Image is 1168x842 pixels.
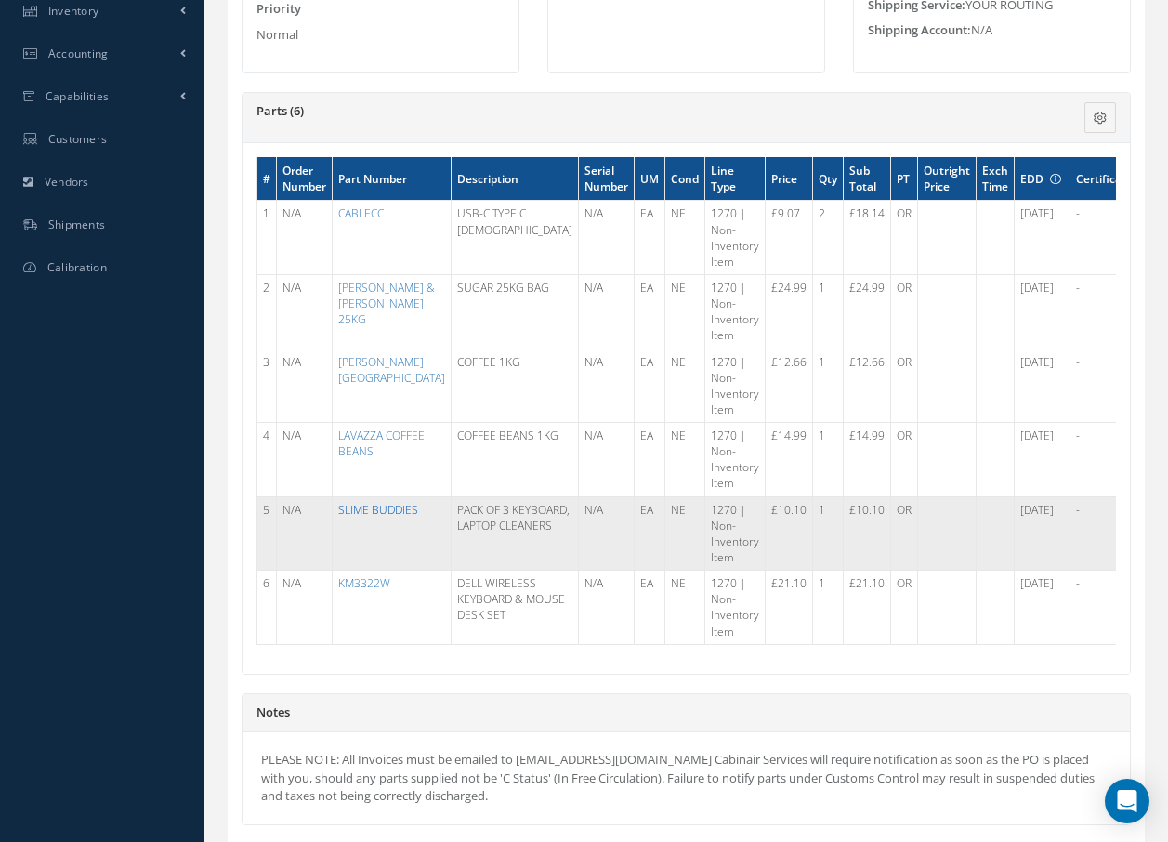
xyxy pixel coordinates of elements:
th: Price [766,157,813,201]
td: £14.99 [844,423,891,497]
td: [DATE] [1015,349,1070,423]
td: [DATE] [1015,201,1070,275]
td: £18.14 [844,201,891,275]
span: Shipments [48,217,106,232]
td: N/A [579,201,635,275]
td: N/A [277,571,333,645]
td: EA [635,571,665,645]
td: £24.99 [766,274,813,349]
td: N/A [579,274,635,349]
td: OR [891,201,918,275]
td: £10.10 [766,496,813,571]
td: OR [891,423,918,497]
span: Capabilities [46,88,110,104]
td: 1270 | Non-Inventory Item [705,201,766,275]
td: 6 [257,571,277,645]
td: 3 [257,349,277,423]
td: NE [665,201,705,275]
th: Part Number [333,157,452,201]
td: EA [635,496,665,571]
td: 1270 | Non-Inventory Item [705,349,766,423]
td: £9.07 [766,201,813,275]
div: N/A [854,21,1130,40]
td: 1270 | Non-Inventory Item [705,423,766,497]
th: Cond [665,157,705,201]
td: 1270 | Non-Inventory Item [705,274,766,349]
td: [DATE] [1015,496,1070,571]
td: N/A [277,201,333,275]
td: £21.10 [844,571,891,645]
td: 5 [257,496,277,571]
a: KM3322W [338,575,390,591]
a: [PERSON_NAME] & [PERSON_NAME] 25KG [338,280,435,327]
td: 1 [813,571,844,645]
td: [DATE] [1015,571,1070,645]
td: 1270 | Non-Inventory Item [705,496,766,571]
td: NE [665,274,705,349]
td: EA [635,274,665,349]
div: Open Intercom Messenger [1105,779,1149,823]
td: 1 [813,349,844,423]
td: OR [891,571,918,645]
a: [PERSON_NAME] [GEOGRAPHIC_DATA] [338,354,445,386]
td: NE [665,571,705,645]
td: - [1070,571,1155,645]
td: - [1070,496,1155,571]
td: £12.66 [844,349,891,423]
th: # [257,157,277,201]
span: Accounting [48,46,109,61]
td: 1 [813,496,844,571]
h5: Notes [256,705,1116,720]
td: 2 [813,201,844,275]
td: 1270 | Non-Inventory Item [705,571,766,645]
span: Customers [48,131,108,147]
td: PACK OF 3 KEYBOARD, LAPTOP CLEANERS [452,496,579,571]
td: SUGAR 25KG BAG [452,274,579,349]
td: £14.99 [766,423,813,497]
td: 2 [257,274,277,349]
td: N/A [579,496,635,571]
td: 1 [813,423,844,497]
div: PLEASE NOTE: All Invoices must be emailed to [EMAIL_ADDRESS][DOMAIN_NAME] Cabinair Services will ... [243,732,1130,824]
td: OR [891,349,918,423]
span: Inventory [48,3,99,19]
td: OR [891,274,918,349]
td: NE [665,423,705,497]
td: EA [635,349,665,423]
td: COFFEE BEANS 1KG [452,423,579,497]
th: Serial Number [579,157,635,201]
td: N/A [579,571,635,645]
td: OR [891,496,918,571]
td: - [1070,349,1155,423]
td: [DATE] [1015,274,1070,349]
td: NE [665,496,705,571]
td: N/A [277,423,333,497]
td: EA [635,423,665,497]
td: £21.10 [766,571,813,645]
td: £10.10 [844,496,891,571]
a: SLIME BUDDIES [338,502,418,518]
div: Normal [256,26,376,45]
td: USB-C TYPE C [DEMOGRAPHIC_DATA] [452,201,579,275]
span: Vendors [45,174,89,190]
td: - [1070,274,1155,349]
th: Line Type [705,157,766,201]
td: 1 [257,201,277,275]
th: Order Number [277,157,333,201]
th: Certifications [1070,157,1155,201]
td: - [1070,201,1155,275]
td: NE [665,349,705,423]
span: Calibration [47,259,107,275]
th: Description [452,157,579,201]
th: Outright Price [918,157,977,201]
a: CABLECC [338,205,384,221]
th: Sub Total [844,157,891,201]
th: UM [635,157,665,201]
td: COFFEE 1KG [452,349,579,423]
td: 4 [257,423,277,497]
td: DELL WIRELESS KEYBOARD & MOUSE DESK SET [452,571,579,645]
td: £24.99 [844,274,891,349]
td: 1 [813,274,844,349]
th: EDD [1015,157,1070,201]
td: - [1070,423,1155,497]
